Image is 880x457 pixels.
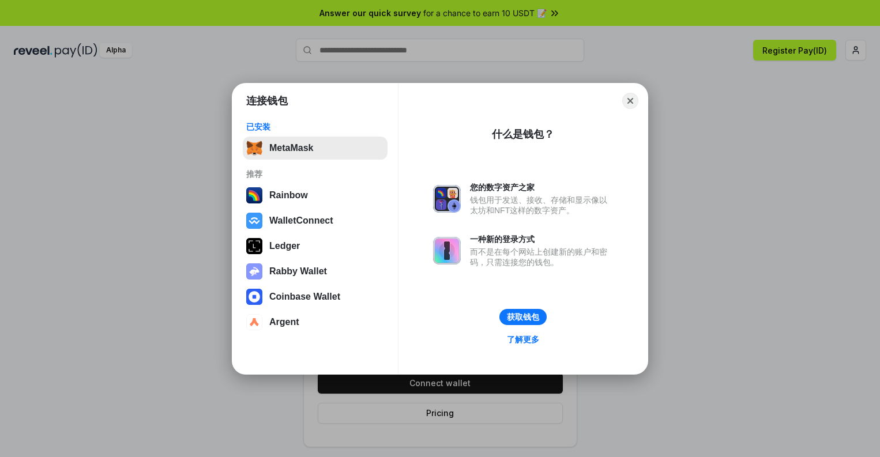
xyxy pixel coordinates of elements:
button: Coinbase Wallet [243,285,388,308]
div: Argent [269,317,299,327]
div: 已安装 [246,122,384,132]
img: svg+xml,%3Csvg%20xmlns%3D%22http%3A%2F%2Fwww.w3.org%2F2000%2Fsvg%22%20fill%3D%22none%22%20viewBox... [246,263,262,280]
img: svg+xml,%3Csvg%20xmlns%3D%22http%3A%2F%2Fwww.w3.org%2F2000%2Fsvg%22%20fill%3D%22none%22%20viewBox... [433,185,461,213]
img: svg+xml,%3Csvg%20width%3D%2228%22%20height%3D%2228%22%20viewBox%3D%220%200%2028%2028%22%20fill%3D... [246,314,262,330]
div: WalletConnect [269,216,333,226]
button: Close [622,93,638,109]
div: 您的数字资产之家 [470,182,613,192]
button: 获取钱包 [499,309,547,325]
img: svg+xml,%3Csvg%20xmlns%3D%22http%3A%2F%2Fwww.w3.org%2F2000%2Fsvg%22%20fill%3D%22none%22%20viewBox... [433,237,461,265]
button: Ledger [243,235,388,258]
div: 了解更多 [507,334,539,345]
h1: 连接钱包 [246,94,288,108]
button: WalletConnect [243,209,388,232]
img: svg+xml,%3Csvg%20xmlns%3D%22http%3A%2F%2Fwww.w3.org%2F2000%2Fsvg%22%20width%3D%2228%22%20height%3... [246,238,262,254]
div: MetaMask [269,143,313,153]
img: svg+xml,%3Csvg%20width%3D%2228%22%20height%3D%2228%22%20viewBox%3D%220%200%2028%2028%22%20fill%3D... [246,289,262,305]
a: 了解更多 [500,332,546,347]
img: svg+xml,%3Csvg%20width%3D%22120%22%20height%3D%22120%22%20viewBox%3D%220%200%20120%20120%22%20fil... [246,187,262,203]
button: MetaMask [243,137,388,160]
div: 什么是钱包？ [492,127,554,141]
div: 钱包用于发送、接收、存储和显示像以太坊和NFT这样的数字资产。 [470,195,613,216]
button: Rainbow [243,184,388,207]
div: 一种新的登录方式 [470,234,613,244]
div: Rainbow [269,190,308,201]
button: Argent [243,311,388,334]
div: 推荐 [246,169,384,179]
img: svg+xml,%3Csvg%20width%3D%2228%22%20height%3D%2228%22%20viewBox%3D%220%200%2028%2028%22%20fill%3D... [246,213,262,229]
div: Rabby Wallet [269,266,327,277]
button: Rabby Wallet [243,260,388,283]
img: svg+xml,%3Csvg%20fill%3D%22none%22%20height%3D%2233%22%20viewBox%3D%220%200%2035%2033%22%20width%... [246,140,262,156]
div: Ledger [269,241,300,251]
div: 获取钱包 [507,312,539,322]
div: Coinbase Wallet [269,292,340,302]
div: 而不是在每个网站上创建新的账户和密码，只需连接您的钱包。 [470,247,613,267]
